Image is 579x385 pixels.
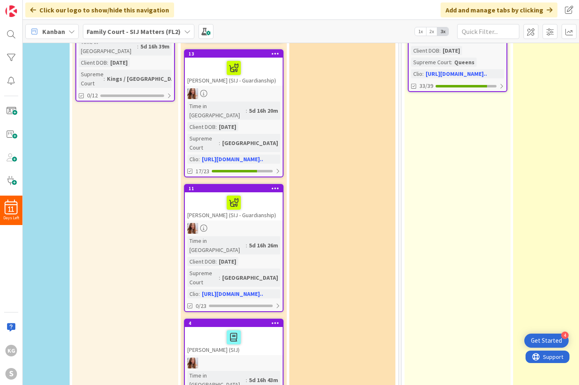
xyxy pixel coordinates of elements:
div: Clio [187,155,199,164]
div: Open Get Started checklist, remaining modules: 4 [524,334,569,348]
span: Kanban [42,27,65,36]
div: 11 [189,186,283,191]
span: 33/39 [419,82,433,90]
img: Visit kanbanzone.com [5,5,17,17]
div: Add and manage tabs by clicking [441,2,557,17]
img: AR [187,358,198,368]
a: [URL][DOMAIN_NAME].. [202,290,263,298]
div: Get Started [531,337,562,345]
div: Clio [411,69,422,78]
div: Queens [452,58,477,67]
a: [URL][DOMAIN_NAME].. [202,155,263,163]
div: [PERSON_NAME] (SIJ - Guardianship) [185,58,283,86]
span: : [219,138,220,148]
span: 11 [8,206,14,212]
span: : [216,122,217,131]
div: 5d 16h 43m [247,375,280,385]
div: 11[PERSON_NAME] (SIJ - Guardianship) [185,185,283,220]
div: KG [5,345,17,356]
div: Supreme Court [79,70,104,88]
span: : [246,375,247,385]
span: 1x [415,27,426,36]
div: Time in [GEOGRAPHIC_DATA] [187,102,246,120]
span: 0/23 [196,302,206,310]
input: Quick Filter... [457,24,519,39]
div: 13[PERSON_NAME] (SIJ - Guardianship) [185,50,283,86]
img: AR [187,88,198,99]
div: 13 [185,50,283,58]
a: 11[PERSON_NAME] (SIJ - Guardianship)ARTime in [GEOGRAPHIC_DATA]:5d 16h 26mClient DOB:[DATE]Suprem... [184,184,283,312]
div: 4 [561,332,569,339]
div: [PERSON_NAME] (SIJ - Guardianship) [185,192,283,220]
span: : [219,273,220,282]
div: Time in [GEOGRAPHIC_DATA] [187,236,246,254]
div: Clio [187,289,199,298]
span: : [451,58,452,67]
span: : [216,257,217,266]
div: Client DOB [411,46,439,55]
div: S [5,368,17,380]
div: 4[PERSON_NAME] (SIJ) [185,320,283,355]
div: Client DOB [187,257,216,266]
span: 0/12 [87,91,98,100]
span: : [199,289,200,298]
div: 4 [185,320,283,327]
span: 2x [426,27,437,36]
div: Client DOB [187,122,216,131]
div: [GEOGRAPHIC_DATA] [220,273,280,282]
span: : [104,74,105,83]
span: 3x [437,27,448,36]
span: : [422,69,424,78]
div: AR [185,223,283,234]
span: Support [17,1,38,11]
div: Kings / [GEOGRAPHIC_DATA] [105,74,185,83]
div: Supreme Court [187,269,219,287]
div: 11 [185,185,283,192]
a: [URL][DOMAIN_NAME].. [426,70,487,77]
span: 17/23 [196,167,209,176]
div: AR [185,358,283,368]
div: Time in [GEOGRAPHIC_DATA] [79,37,137,56]
div: [DATE] [217,257,238,266]
span: : [246,241,247,250]
div: Supreme Court [411,58,451,67]
img: AR [187,223,198,234]
b: Family Court - SIJ Matters (FL2) [87,27,181,36]
div: AR [185,88,283,99]
div: 5d 16h 26m [247,241,280,250]
div: 5d 16h 20m [247,106,280,115]
span: : [107,58,108,67]
div: 5d 16h 39m [138,42,172,51]
div: Supreme Court [187,134,219,152]
div: Client DOB [79,58,107,67]
span: : [137,42,138,51]
div: [PERSON_NAME] (SIJ) [185,327,283,355]
div: Click our logo to show/hide this navigation [25,2,174,17]
a: 13[PERSON_NAME] (SIJ - Guardianship)ARTime in [GEOGRAPHIC_DATA]:5d 16h 20mClient DOB:[DATE]Suprem... [184,49,283,177]
span: : [199,155,200,164]
div: 4 [189,320,283,326]
span: : [439,46,441,55]
div: 13 [189,51,283,57]
div: [GEOGRAPHIC_DATA] [220,138,280,148]
div: [DATE] [217,122,238,131]
span: : [246,106,247,115]
div: [DATE] [108,58,130,67]
div: [DATE] [441,46,462,55]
